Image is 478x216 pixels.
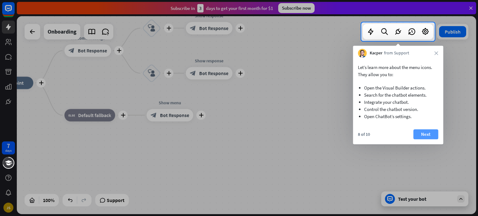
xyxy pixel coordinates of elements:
[364,84,432,91] li: Open the Visual Builder actions.
[5,2,24,21] button: Open LiveChat chat widget
[364,99,432,106] li: Integrate your chatbot.
[358,131,370,137] div: 8 of 10
[434,51,438,55] i: close
[364,91,432,99] li: Search for the chatbot elements.
[384,50,409,56] span: from Support
[370,50,382,56] span: Kacper
[364,113,432,120] li: Open ChatBot’s settings.
[358,64,438,78] p: Let’s learn more about the menu icons. They allow you to:
[364,106,432,113] li: Control the chatbot version.
[413,129,438,139] button: Next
